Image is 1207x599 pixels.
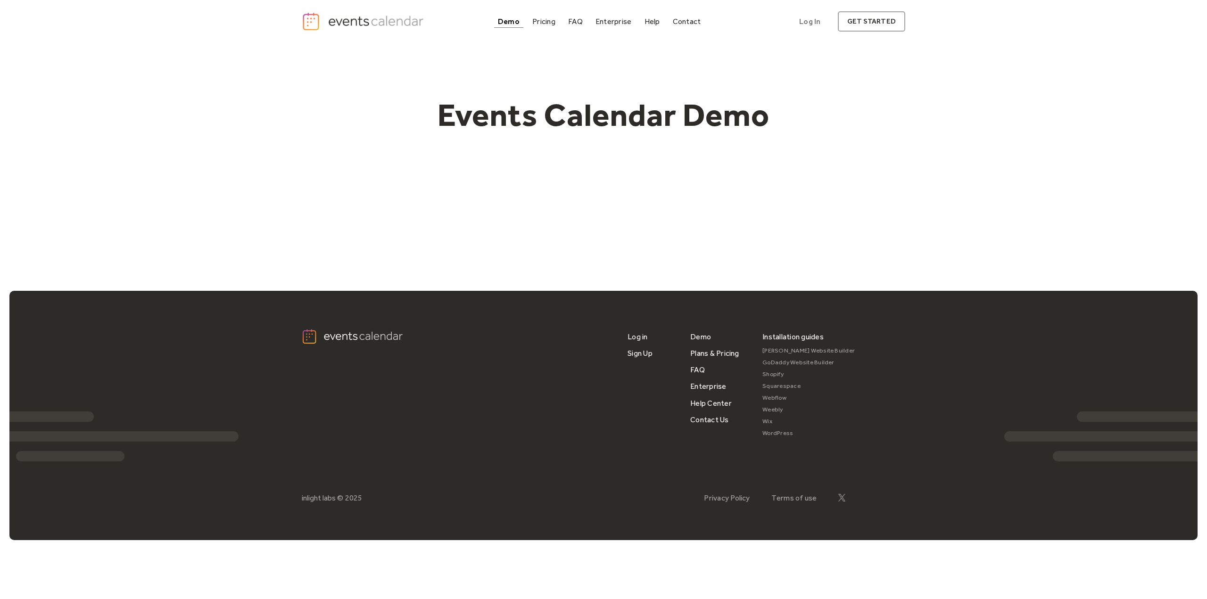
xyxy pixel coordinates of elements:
div: FAQ [568,19,583,24]
div: inlight labs © [302,493,343,502]
a: WordPress [762,427,855,439]
a: Help [641,15,664,28]
a: home [302,12,426,31]
a: Contact [669,15,705,28]
a: Enterprise [690,378,726,394]
a: Privacy Policy [704,493,750,502]
a: FAQ [564,15,587,28]
a: Sign Up [628,345,653,361]
a: Plans & Pricing [690,345,739,361]
a: Wix [762,416,855,427]
div: Help [645,19,660,24]
div: Enterprise [595,19,631,24]
div: Installation guides [762,328,824,345]
a: Webflow [762,392,855,404]
div: Contact [673,19,701,24]
a: FAQ [690,361,705,378]
a: Help Center [690,395,732,411]
a: Terms of use [771,493,817,502]
div: Demo [498,19,520,24]
a: Pricing [529,15,559,28]
div: Pricing [532,19,555,24]
a: Enterprise [592,15,635,28]
a: Contact Us [690,411,728,428]
a: Log In [790,11,830,32]
a: Demo [494,15,523,28]
h1: Events Calendar Demo [422,96,785,134]
div: 2025 [345,493,362,502]
a: Weebly [762,404,855,416]
a: Demo [690,328,711,345]
a: Log in [628,328,647,345]
a: get started [838,11,905,32]
a: [PERSON_NAME] Website Builder [762,345,855,357]
a: GoDaddy Website Builder [762,357,855,369]
a: Shopify [762,369,855,380]
a: Squarespace [762,380,855,392]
